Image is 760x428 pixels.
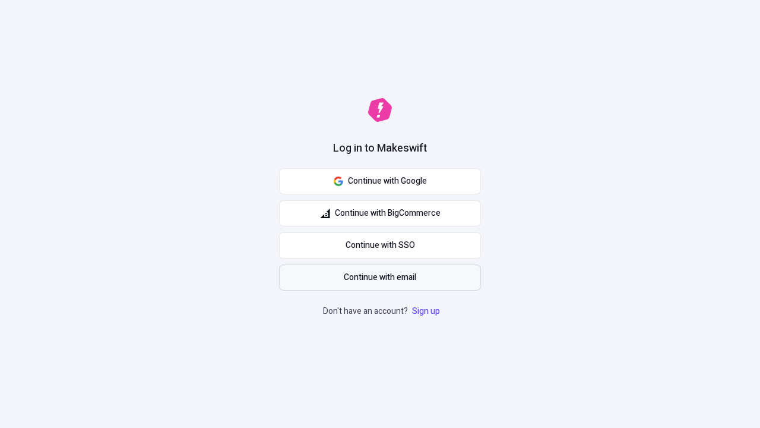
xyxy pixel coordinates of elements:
[333,141,427,156] h1: Log in to Makeswift
[323,305,442,318] p: Don't have an account?
[410,305,442,317] a: Sign up
[344,271,416,284] span: Continue with email
[348,175,427,188] span: Continue with Google
[279,265,481,291] button: Continue with email
[279,232,481,259] a: Continue with SSO
[279,200,481,226] button: Continue with BigCommerce
[279,168,481,194] button: Continue with Google
[335,207,441,220] span: Continue with BigCommerce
